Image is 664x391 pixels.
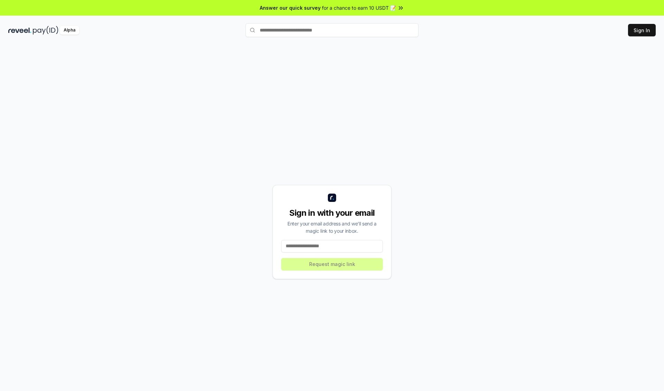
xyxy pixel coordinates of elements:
div: Alpha [60,26,79,35]
div: Enter your email address and we’ll send a magic link to your inbox. [281,220,383,234]
div: Sign in with your email [281,207,383,219]
img: reveel_dark [8,26,31,35]
img: pay_id [33,26,58,35]
button: Sign In [628,24,656,36]
span: for a chance to earn 10 USDT 📝 [322,4,396,11]
span: Answer our quick survey [260,4,321,11]
img: logo_small [328,194,336,202]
